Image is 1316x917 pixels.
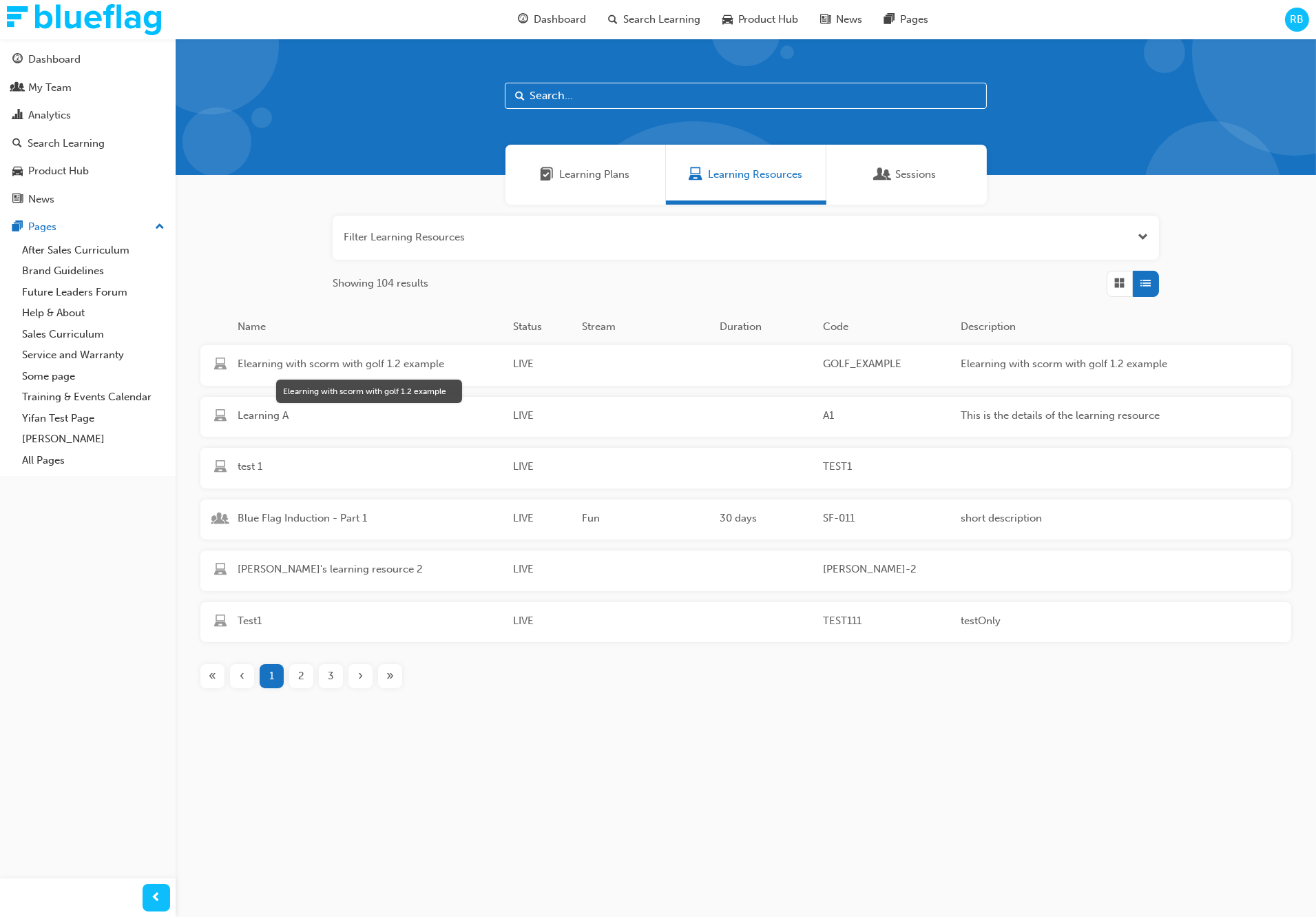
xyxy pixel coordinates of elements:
span: 2 [298,668,304,684]
button: Last page [375,664,405,688]
div: Dashboard [28,52,81,68]
span: search-icon [608,11,618,28]
div: DashboardMy TeamAnalyticsSearch LearningProduct HubNews [6,47,170,212]
span: A1 [823,408,950,424]
span: [PERSON_NAME]-2 [823,561,950,577]
div: Status [508,319,576,335]
span: 1 [269,668,274,684]
div: 30 days [714,511,817,529]
span: List [1141,276,1151,291]
a: Elearning with scorm with golf 1.2 exampleLIVEGOLF_EXAMPLEElearning with scorm with golf 1.2 example [200,345,1291,386]
span: This is the details of the learning resource [961,408,1225,424]
a: My Team [6,75,170,101]
div: Pages [28,219,56,235]
span: car-icon [12,165,23,178]
button: Previous page [227,664,257,688]
button: Open the filter [1138,229,1148,245]
span: guage-icon [12,54,23,66]
input: Search... [505,83,987,109]
a: guage-iconDashboard [507,6,597,34]
a: Future Leaders Forum [17,282,170,303]
button: Pages [6,214,170,240]
span: GOLF_EXAMPLE [823,356,950,372]
span: › [358,668,363,684]
span: search-icon [12,138,22,150]
span: Learning A [238,408,502,424]
span: Elearning with scorm with golf 1.2 example [961,356,1225,372]
img: Trak [7,4,161,35]
span: Learning Resources [708,167,802,183]
span: 3 [328,668,334,684]
div: Code [817,319,955,335]
div: Description [955,319,1231,335]
div: My Team [28,80,72,96]
a: Service and Warranty [17,344,170,366]
span: Test1 [238,613,502,629]
a: SessionsSessions [826,145,987,205]
span: people-icon [12,82,23,94]
button: Next page [346,664,375,688]
span: News [837,12,863,28]
div: LIVE [508,511,576,529]
div: Name [232,319,508,335]
span: [PERSON_NAME]'s learning resource 2 [238,561,502,577]
span: learningResourceType_INSTRUCTOR_LED-icon [214,513,227,528]
span: Showing 104 results [333,276,428,291]
span: ‹ [240,668,244,684]
a: All Pages [17,450,170,471]
span: learningResourceType_ELEARNING-icon [214,615,227,630]
span: RB [1290,12,1304,28]
div: News [28,192,54,207]
span: Sessions [896,167,937,183]
span: pages-icon [885,11,895,28]
a: [PERSON_NAME]'s learning resource 2LIVE[PERSON_NAME]-2 [200,550,1291,591]
a: Yifan Test Page [17,408,170,429]
span: learningResourceType_ELEARNING-icon [214,461,227,476]
span: learningResourceType_ELEARNING-icon [214,564,227,579]
a: news-iconNews [810,6,874,34]
div: LIVE [508,459,576,477]
a: Brand Guidelines [17,260,170,282]
span: short description [961,511,1225,526]
span: Search Learning [623,12,700,28]
a: Analytics [6,103,170,128]
a: search-iconSearch Learning [597,6,711,34]
span: news-icon [12,194,23,206]
a: Training & Events Calendar [17,387,170,408]
button: Page 1 [257,664,286,688]
span: pages-icon [12,221,23,234]
div: Search Learning [28,136,105,152]
span: news-icon [821,11,831,28]
span: guage-icon [518,11,528,28]
span: SF-011 [823,511,950,526]
a: pages-iconPages [874,6,940,34]
div: LIVE [508,356,576,375]
span: TEST1 [823,459,950,475]
div: Stream [576,319,714,335]
span: testOnly [961,613,1225,629]
span: Fun [582,511,709,526]
a: Help & About [17,302,170,324]
a: Learning ResourcesLearning Resources [666,145,826,205]
span: Learning Resources [689,167,702,183]
button: Page 2 [286,664,316,688]
a: News [6,187,170,212]
span: Search [515,88,525,104]
span: TEST111 [823,613,950,629]
a: test 1LIVETEST1 [200,448,1291,488]
div: LIVE [508,408,576,426]
span: Blue Flag Induction - Part 1 [238,511,502,526]
div: Analytics [28,107,71,123]
a: After Sales Curriculum [17,240,170,261]
div: Duration [714,319,817,335]
span: chart-icon [12,110,23,122]
span: Dashboard [534,12,586,28]
span: test 1 [238,459,502,475]
button: First page [198,664,227,688]
a: Product Hub [6,158,170,184]
span: » [386,668,394,684]
span: Sessions [877,167,890,183]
